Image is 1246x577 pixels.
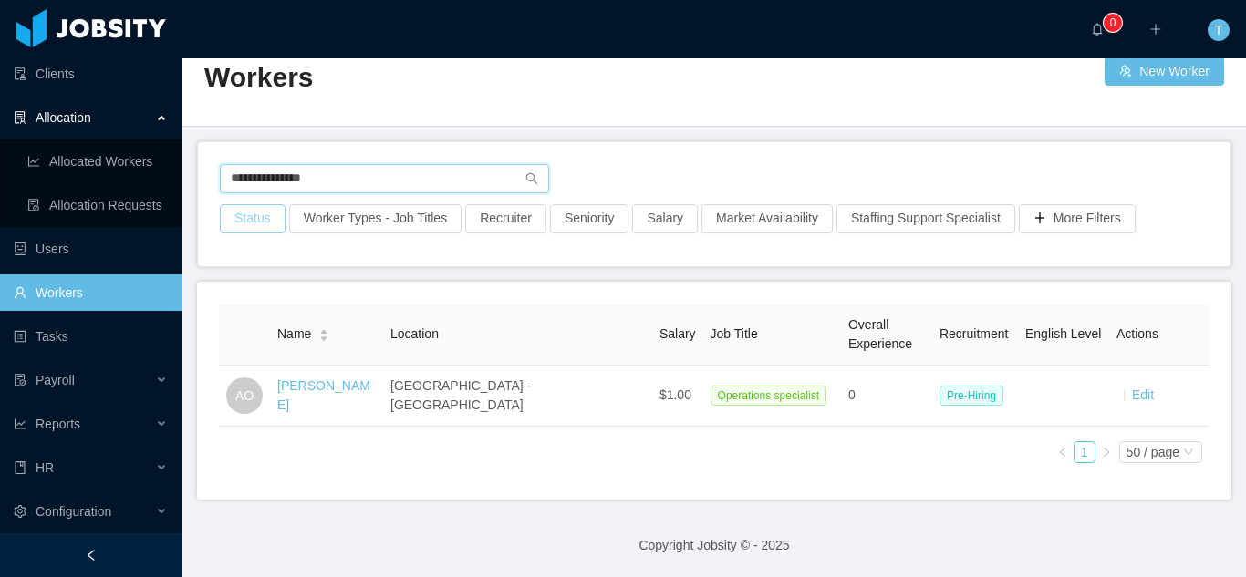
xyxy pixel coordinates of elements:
a: 1 [1075,442,1095,462]
i: icon: setting [14,505,26,518]
span: Reports [36,417,80,431]
i: icon: line-chart [14,417,26,430]
i: icon: book [14,461,26,474]
footer: Copyright Jobsity © - 2025 [182,514,1246,577]
a: icon: auditClients [14,56,168,92]
button: Status [220,204,286,233]
i: icon: left [1057,447,1068,458]
a: icon: userWorkers [14,274,168,311]
div: Sort [318,326,329,339]
button: Recruiter [465,204,546,233]
span: Overall Experience [848,317,912,351]
span: Allocation [36,110,91,125]
li: 1 [1074,441,1095,463]
h2: Workers [204,59,714,97]
button: Staffing Support Specialist [836,204,1015,233]
i: icon: down [1183,447,1194,459]
span: Name [277,325,311,344]
i: icon: right [1101,447,1112,458]
span: AO [235,377,254,414]
i: icon: bell [1091,23,1104,36]
span: Payroll [36,373,75,387]
a: Edit [1132,387,1154,402]
a: icon: file-doneAllocation Requests [27,187,168,223]
i: icon: solution [14,111,26,124]
div: 50 / page [1127,442,1179,462]
a: icon: profileTasks [14,318,168,355]
span: Pre-Hiring [940,386,1003,406]
span: HR [36,460,54,475]
a: icon: line-chartAllocated Workers [27,143,168,180]
span: Job Title [711,326,758,341]
i: icon: caret-up [319,327,329,333]
span: Salary [659,326,696,341]
i: icon: search [525,172,538,185]
a: [PERSON_NAME] [277,378,370,412]
button: Seniority [550,204,628,233]
span: Actions [1116,326,1158,341]
button: Market Availability [701,204,833,233]
li: Previous Page [1052,441,1074,463]
button: icon: usergroup-addNew Worker [1105,57,1224,86]
button: icon: plusMore Filters [1019,204,1136,233]
span: $1.00 [659,387,691,402]
span: Operations specialist [711,386,826,406]
i: icon: file-protect [14,374,26,386]
i: icon: caret-down [319,334,329,339]
span: English Level [1025,326,1101,341]
span: T [1215,19,1223,41]
td: [GEOGRAPHIC_DATA] - [GEOGRAPHIC_DATA] [383,366,652,427]
td: 0 [841,366,932,427]
a: icon: robotUsers [14,231,168,267]
li: Next Page [1095,441,1117,463]
button: Salary [632,204,698,233]
span: Recruitment [940,326,1008,341]
button: Worker Types - Job Titles [289,204,462,233]
sup: 0 [1104,14,1122,32]
span: Location [390,326,439,341]
i: icon: plus [1149,23,1162,36]
span: Configuration [36,504,111,519]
